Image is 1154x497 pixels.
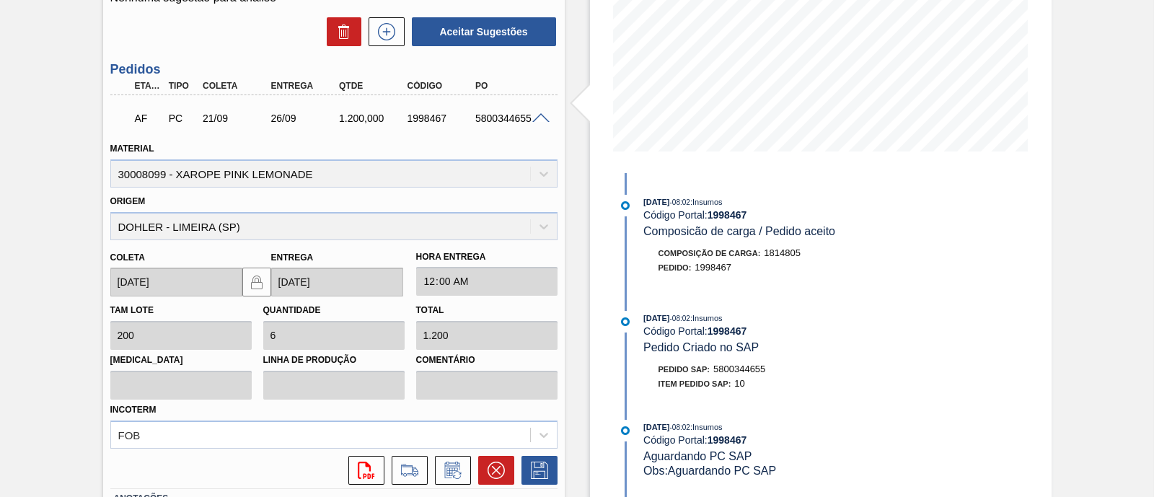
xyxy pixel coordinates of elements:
div: Nova sugestão [361,17,405,46]
label: Total [416,305,444,315]
span: [DATE] [643,198,669,206]
div: Entrega [268,81,343,91]
span: Composição de Carga : [659,249,761,258]
div: Código Portal: [643,325,986,337]
div: Excluir Sugestões [320,17,361,46]
span: Obs: Aguardando PC SAP [643,465,776,477]
span: Pedido SAP: [659,365,710,374]
div: Qtde [335,81,410,91]
label: Origem [110,196,146,206]
div: 5800344655 [472,113,547,124]
span: 5800344655 [713,364,765,374]
span: [DATE] [643,314,669,322]
div: Etapa [131,81,166,91]
label: Entrega [271,252,314,263]
span: : Insumos [690,198,723,206]
span: Pedido Criado no SAP [643,341,759,353]
label: Incoterm [110,405,157,415]
button: locked [242,268,271,296]
h3: Pedidos [110,62,558,77]
label: Coleta [110,252,145,263]
div: Aceitar Sugestões [405,16,558,48]
div: 1.200,000 [335,113,410,124]
label: Tam lote [110,305,154,315]
div: 21/09/2025 [199,113,274,124]
div: Salvar Pedido [514,456,558,485]
div: FOB [118,428,141,441]
img: atual [621,317,630,326]
div: Abrir arquivo PDF [341,456,384,485]
div: Coleta [199,81,274,91]
span: Item pedido SAP: [659,379,731,388]
label: [MEDICAL_DATA] [110,350,252,371]
img: locked [248,273,265,291]
div: Informar alteração no pedido [428,456,471,485]
span: : Insumos [690,423,723,431]
span: 1814805 [764,247,801,258]
button: Aceitar Sugestões [412,17,556,46]
img: atual [621,201,630,210]
span: - 08:02 [670,315,690,322]
span: : Insumos [690,314,723,322]
span: - 08:02 [670,423,690,431]
div: 26/09/2025 [268,113,343,124]
label: Hora Entrega [416,247,558,268]
div: Código Portal: [643,209,986,221]
span: [DATE] [643,423,669,431]
span: - 08:02 [670,198,690,206]
div: Código [404,81,479,91]
input: dd/mm/yyyy [271,268,403,296]
span: 10 [734,378,744,389]
div: Cancelar pedido [471,456,514,485]
div: 1998467 [404,113,479,124]
input: dd/mm/yyyy [110,268,242,296]
strong: 1998467 [708,434,747,446]
div: PO [472,81,547,91]
div: Tipo [165,81,200,91]
span: Pedido : [659,263,692,272]
div: Ir para Composição de Carga [384,456,428,485]
p: AF [135,113,162,124]
div: Aguardando Faturamento [131,102,166,134]
span: Composicão de carga / Pedido aceito [643,225,835,237]
strong: 1998467 [708,209,747,221]
label: Linha de Produção [263,350,405,371]
img: atual [621,426,630,435]
span: Aguardando PC SAP [643,450,752,462]
span: 1998467 [695,262,731,273]
div: Pedido de Compra [165,113,200,124]
div: Código Portal: [643,434,986,446]
label: Quantidade [263,305,321,315]
label: Material [110,144,154,154]
strong: 1998467 [708,325,747,337]
label: Comentário [416,350,558,371]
